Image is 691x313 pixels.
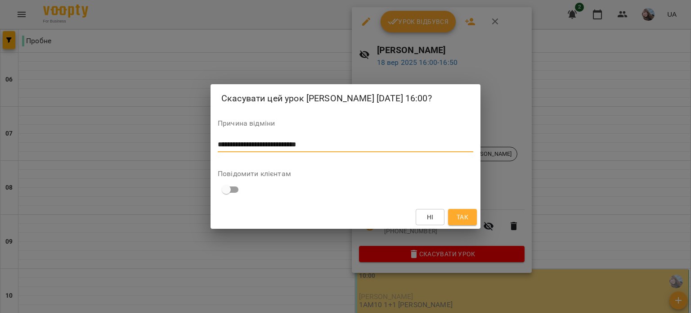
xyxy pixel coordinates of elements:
span: Ні [427,212,434,222]
label: Повідомити клієнтам [218,170,473,177]
label: Причина відміни [218,120,473,127]
button: Так [448,209,477,225]
button: Ні [416,209,444,225]
span: Так [457,212,468,222]
h2: Скасувати цей урок [PERSON_NAME] [DATE] 16:00? [221,91,470,105]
